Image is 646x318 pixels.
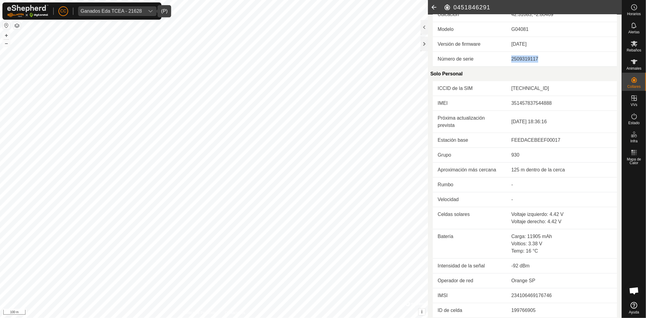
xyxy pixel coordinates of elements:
h2: 0451846291 [444,4,622,11]
div: [DATE] [511,41,612,48]
td: Número de serie [433,51,506,66]
td: - [506,192,617,207]
span: i [421,309,422,314]
td: Rumbo [433,177,506,192]
span: Animales [627,67,641,70]
td: ICCID de la SIM [433,81,506,96]
div: 2509319117 [511,55,612,63]
span: Infra [630,139,638,143]
td: [TECHNICAL_ID] [506,81,617,96]
td: IMSI [433,288,506,303]
td: [DATE] 18:36:16 [506,111,617,133]
img: Logo Gallagher [7,5,48,17]
div: 42.31083, -2.80469 [511,11,612,18]
div: Voltaje derecho: 4.42 V [511,218,612,225]
td: Próxima actualización prevista [433,111,506,133]
div: dropdown trigger [144,6,157,16]
a: Contáctenos [225,310,245,316]
button: Capas del Mapa [13,22,21,29]
div: Temp: 16 °C [511,247,612,255]
td: 351457837544888 [506,96,617,111]
td: FEEDACEBEEF00017 [506,133,617,147]
div: Solo Personal [430,67,617,81]
div: Carga: 11905 mAh [511,233,612,240]
div: Ganados Eda TCEA - 21628 [81,9,142,14]
span: VVs [631,103,637,107]
td: IMEI [433,96,506,111]
button: – [3,40,10,47]
td: Estación base [433,133,506,147]
td: Celdas solares [433,207,506,229]
td: 125 m dentro de la cerca [506,162,617,177]
td: 234106469176746 [506,288,617,303]
div: Chat abierto [625,282,643,300]
td: 199766905 [506,303,617,318]
span: Estado [628,121,640,125]
td: Ubicación [433,7,506,22]
td: Grupo [433,147,506,162]
td: Intensidad de la señal [433,258,506,273]
span: Collares [627,85,641,88]
td: Aproximación más cercana [433,162,506,177]
td: Velocidad [433,192,506,207]
td: - [506,177,617,192]
div: Voltaje izquierdo: 4.42 V [511,211,612,218]
button: + [3,32,10,39]
td: Orange SP [506,273,617,288]
div: Voltios: 3.38 V [511,240,612,247]
td: ID de celda [433,303,506,318]
td: Modelo [433,22,506,37]
span: Mapa de Calor [624,157,644,165]
td: Batería [433,229,506,258]
span: Horarios [627,12,641,16]
td: Versión de firmware [433,37,506,51]
td: -92 dBm [506,258,617,273]
span: Rebaños [627,48,641,52]
div: G04081 [511,26,612,33]
span: Ganados Eda TCEA - 21628 [78,6,144,16]
span: Ayuda [629,310,639,314]
span: Alertas [628,30,640,34]
button: Restablecer Mapa [3,22,10,29]
span: CC [60,8,66,14]
a: Ayuda [622,300,646,316]
a: Política de Privacidad [183,310,217,316]
button: i [419,309,425,315]
td: 930 [506,147,617,162]
td: Operador de red [433,273,506,288]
